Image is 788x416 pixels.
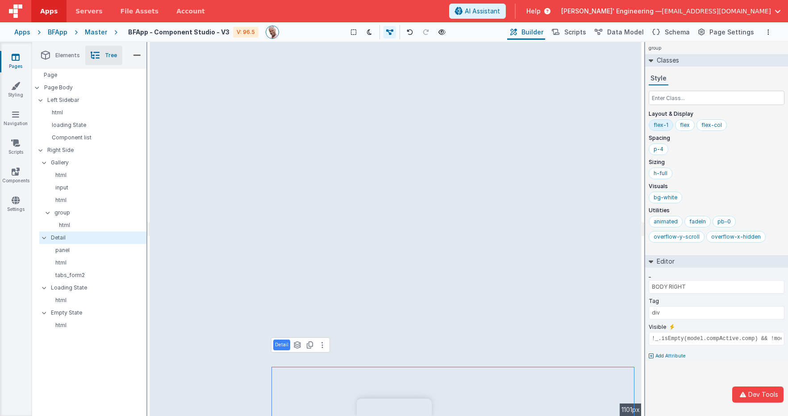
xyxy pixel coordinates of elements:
[653,54,679,67] h2: Classes
[680,122,690,129] div: flex
[689,218,706,225] div: fadeIn
[711,233,761,240] div: overflow-x-hidden
[75,7,102,16] span: Servers
[46,184,146,191] p: input
[275,341,288,349] p: Detail
[507,25,545,40] button: Builder
[465,7,500,16] span: AI Assistant
[121,7,159,16] span: File Assets
[50,222,146,229] p: html
[526,7,541,16] span: Help
[46,322,146,329] p: html
[717,218,731,225] div: pb-0
[763,27,774,38] button: Options
[128,29,229,35] h4: BFApp - Component Studio - V3
[43,134,146,141] p: Component list
[46,259,146,266] p: html
[665,28,690,37] span: Schema
[32,69,146,81] div: Page
[653,255,675,268] h2: Editor
[40,7,58,16] span: Apps
[43,122,146,129] p: loading State
[654,170,667,177] div: h-full
[649,25,692,40] button: Schema
[655,353,686,360] p: Add Attribute
[150,42,642,416] div: -->
[654,146,663,153] div: p-4
[449,4,506,19] button: AI Assistant
[654,194,677,201] div: bg-white
[649,134,784,142] p: Spacing
[233,27,258,38] div: V: 96.5
[51,308,146,318] p: Empty State
[654,233,700,240] div: overflow-y-scroll
[620,403,642,416] div: 1101px
[564,28,586,37] span: Scripts
[649,91,784,105] input: Enter Class...
[85,28,107,37] div: Master
[46,197,146,204] p: html
[654,218,678,225] div: animated
[561,7,662,16] span: [PERSON_NAME]' Engineering —
[607,28,644,37] span: Data Model
[649,298,659,305] label: Tag
[649,72,668,85] button: Style
[649,159,784,166] p: Sizing
[521,28,543,37] span: Builder
[51,158,146,168] p: Gallery
[649,324,666,331] label: Visible
[47,145,146,155] p: Right Side
[14,28,30,37] div: Apps
[649,272,651,279] label: _
[654,122,668,129] div: flex-1
[47,95,146,105] p: Left Sidebar
[549,25,588,40] button: Scripts
[662,7,771,16] span: [EMAIL_ADDRESS][DOMAIN_NAME]
[709,28,754,37] span: Page Settings
[46,247,146,254] p: panel
[266,26,279,38] img: 11ac31fe5dc3d0eff3fbbbf7b26fa6e1
[46,272,146,279] p: tabs_form2
[649,207,784,214] p: Utilities
[649,110,784,118] p: Layout & Display
[592,25,646,40] button: Data Model
[732,387,784,403] button: Dev Tools
[54,208,146,218] p: group
[46,297,146,304] p: html
[695,25,756,40] button: Page Settings
[44,84,147,91] p: Page Body
[46,172,146,179] p: html
[701,122,722,129] div: flex-col
[48,28,67,37] div: BFApp
[561,7,781,16] button: [PERSON_NAME]' Engineering — [EMAIL_ADDRESS][DOMAIN_NAME]
[51,233,146,243] p: Detail
[649,353,784,360] button: Add Attribute
[645,42,665,54] h4: group
[649,183,784,190] p: Visuals
[51,283,146,293] p: Loading State
[105,52,117,59] span: Tree
[43,109,146,116] p: html
[55,52,80,59] span: Elements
